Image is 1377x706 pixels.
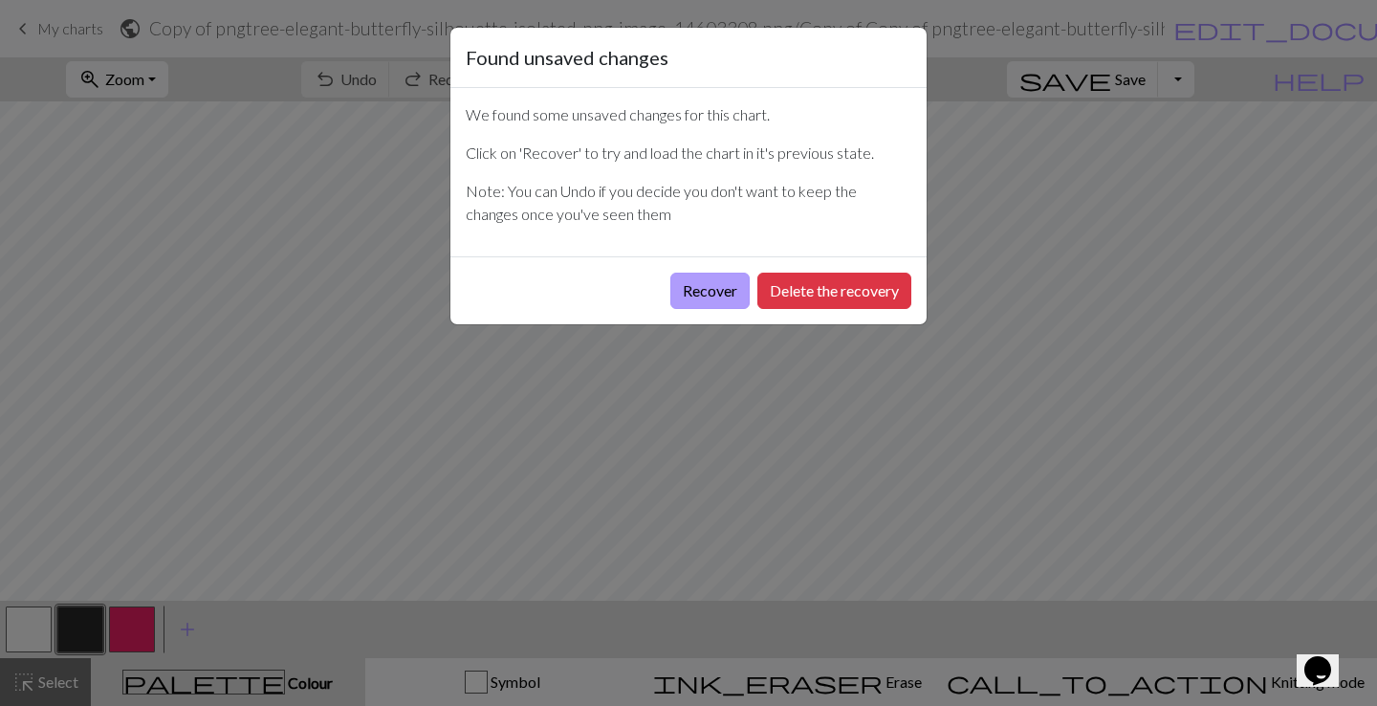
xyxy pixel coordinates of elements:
[466,142,911,165] p: Click on 'Recover' to try and load the chart in it's previous state.
[466,180,911,226] p: Note: You can Undo if you decide you don't want to keep the changes once you've seen them
[670,273,750,309] button: Recover
[757,273,911,309] button: Delete the recovery
[1297,629,1358,687] iframe: chat widget
[466,103,911,126] p: We found some unsaved changes for this chart.
[466,43,668,72] h5: Found unsaved changes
